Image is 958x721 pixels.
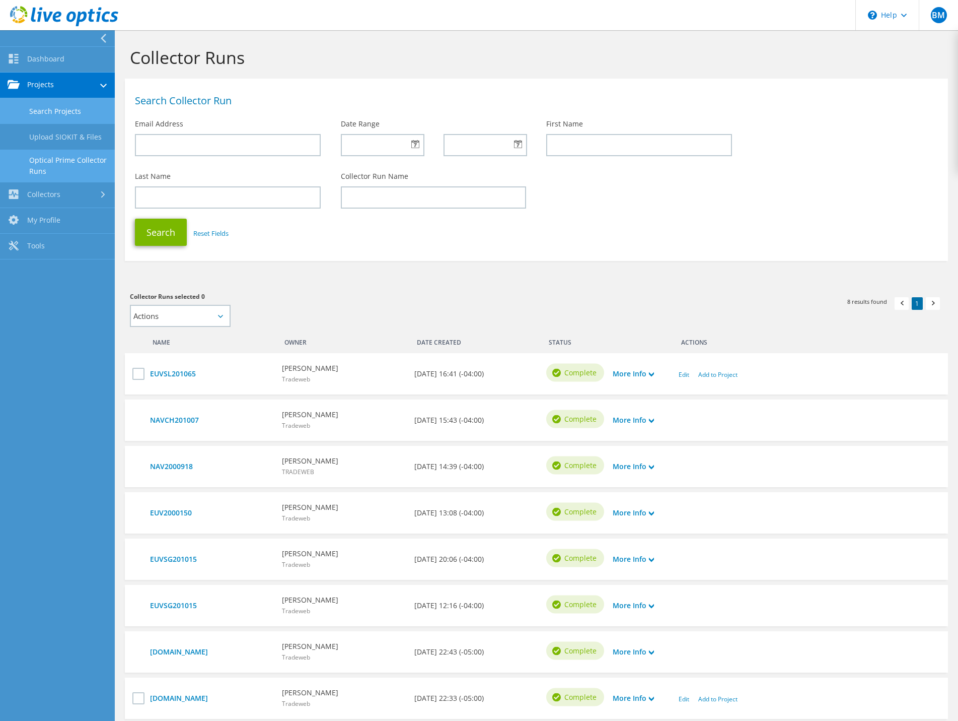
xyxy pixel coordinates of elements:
span: Tradeweb [282,699,310,708]
span: Complete [564,414,597,425]
h1: Search Collector Run [135,96,933,106]
b: [DATE] 15:43 (-04:00) [414,415,484,426]
a: NAVCH201007 [150,415,272,426]
span: Tradeweb [282,375,310,383]
a: More Info [613,415,654,426]
a: Add to Project [698,695,738,703]
span: Complete [564,506,597,517]
label: Last Name [135,171,171,181]
b: [DATE] 22:33 (-05:00) [414,693,484,704]
a: More Info [613,554,654,565]
b: [DATE] 16:41 (-04:00) [414,368,484,379]
b: [DATE] 12:16 (-04:00) [414,600,484,611]
svg: \n [868,11,877,20]
div: Status [541,332,607,348]
div: Date Created [409,332,541,348]
label: Date Range [341,119,380,129]
div: Actions [674,332,938,348]
span: Complete [564,460,597,471]
b: [DATE] 22:43 (-05:00) [414,646,484,658]
a: More Info [613,646,654,658]
span: Complete [564,645,597,657]
b: [PERSON_NAME] [282,548,338,559]
span: Tradeweb [282,607,310,615]
a: EUVSG201015 [150,554,272,565]
a: More Info [613,368,654,379]
b: [PERSON_NAME] [282,409,338,420]
span: Complete [564,553,597,564]
a: EUV2000150 [150,507,272,518]
a: Edit [679,370,689,379]
div: Owner [277,332,409,348]
b: [PERSON_NAME] [282,641,338,652]
a: 1 [912,297,923,310]
b: [PERSON_NAME] [282,363,338,374]
span: Tradeweb [282,514,310,522]
a: More Info [613,461,654,472]
a: More Info [613,507,654,518]
b: [DATE] 14:39 (-04:00) [414,461,484,472]
span: Tradeweb [282,653,310,662]
a: NAV2000918 [150,461,272,472]
label: Collector Run Name [341,171,408,181]
span: Tradeweb [282,421,310,430]
b: [PERSON_NAME] [282,455,338,467]
span: Complete [564,367,597,378]
b: [PERSON_NAME] [282,502,338,513]
a: [DOMAIN_NAME] [150,646,272,658]
a: Reset Fields [193,229,229,238]
h1: Collector Runs [130,47,938,68]
span: Tradeweb [282,560,310,569]
a: EUVSL201065 [150,368,272,379]
a: [DOMAIN_NAME] [150,693,272,704]
a: More Info [613,693,654,704]
button: Search [135,219,187,246]
b: [PERSON_NAME] [282,595,338,606]
span: Complete [564,692,597,703]
a: Add to Project [698,370,738,379]
h3: Collector Runs selected 0 [130,291,526,302]
div: Name [145,332,277,348]
a: Edit [679,695,689,703]
a: More Info [613,600,654,611]
span: Complete [564,599,597,610]
label: Email Address [135,119,183,129]
span: TRADEWEB [282,468,314,476]
b: [DATE] 13:08 (-04:00) [414,507,484,518]
a: EUVSG201015 [150,600,272,611]
b: [PERSON_NAME] [282,687,338,698]
span: BM [931,7,947,23]
label: First Name [546,119,583,129]
b: [DATE] 20:06 (-04:00) [414,554,484,565]
span: 8 results found [847,297,887,306]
